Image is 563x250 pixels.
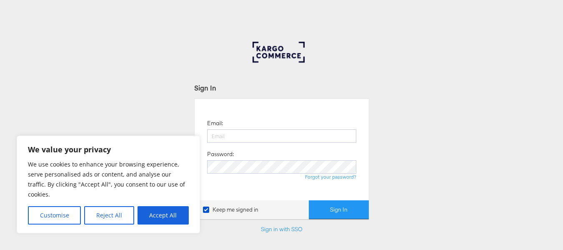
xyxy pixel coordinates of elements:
button: Accept All [138,206,189,225]
p: We value your privacy [28,144,189,154]
div: Sign In [194,83,369,93]
button: Sign In [309,200,369,219]
button: Reject All [84,206,134,225]
label: Email: [207,119,223,127]
p: We use cookies to enhance your browsing experience, serve personalised ads or content, and analys... [28,159,189,199]
button: Customise [28,206,81,225]
input: Email [207,129,356,143]
div: We value your privacy [17,136,200,233]
label: Keep me signed in [203,206,258,214]
label: Password: [207,150,234,158]
a: Sign in with SSO [261,225,303,233]
a: Forgot your password? [305,174,356,180]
